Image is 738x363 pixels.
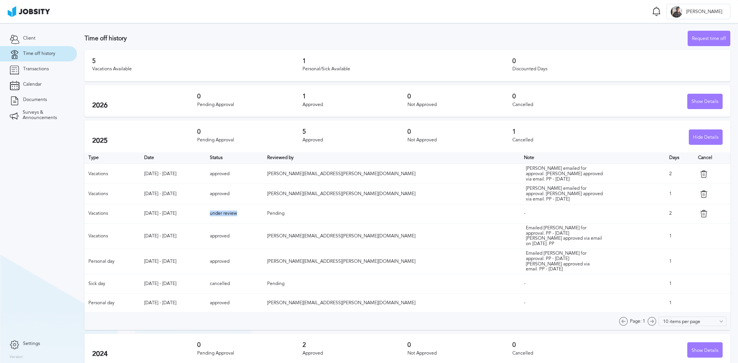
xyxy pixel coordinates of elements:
[267,233,416,239] span: [PERSON_NAME][EMAIL_ADDRESS][PERSON_NAME][DOMAIN_NAME]
[197,93,302,100] h3: 0
[665,274,695,293] td: 1
[512,341,617,348] h3: 0
[665,223,695,249] td: 1
[92,350,197,358] h2: 2024
[303,138,407,143] div: Approved
[407,351,512,356] div: Not Approved
[267,281,284,286] span: Pending
[671,6,682,18] div: E
[197,341,302,348] h3: 0
[92,66,303,72] div: Vacations Available
[23,341,40,346] span: Settings
[694,152,730,164] th: Cancel
[526,251,603,272] div: Emailed [PERSON_NAME] for approval. PP - [DATE] [PERSON_NAME] approved via email. PP - [DATE]
[687,94,723,109] button: Show Details
[140,164,206,184] td: [DATE] - [DATE]
[197,351,302,356] div: Pending Approval
[85,249,140,274] td: Personal day
[688,31,730,46] button: Request time off
[682,9,726,15] span: [PERSON_NAME]
[665,152,695,164] th: Days
[197,102,302,108] div: Pending Approval
[85,184,140,204] td: Vacations
[665,184,695,204] td: 1
[303,128,407,135] h3: 5
[85,164,140,184] td: Vacations
[303,341,407,348] h3: 2
[524,281,525,286] span: -
[407,128,512,135] h3: 0
[140,152,206,164] th: Toggle SortBy
[267,300,416,305] span: [PERSON_NAME][EMAIL_ADDRESS][PERSON_NAME][DOMAIN_NAME]
[303,66,513,72] div: Personal/Sick Available
[526,186,603,202] div: [PERSON_NAME] emailed for approval. [PERSON_NAME] approved via email. PP - [DATE]
[303,93,407,100] h3: 1
[206,249,264,274] td: approved
[407,138,512,143] div: Not Approved
[267,259,416,264] span: [PERSON_NAME][EMAIL_ADDRESS][PERSON_NAME][DOMAIN_NAME]
[197,138,302,143] div: Pending Approval
[206,293,264,313] td: approved
[206,274,264,293] td: cancelled
[140,249,206,274] td: [DATE] - [DATE]
[512,351,617,356] div: Cancelled
[23,51,55,56] span: Time off history
[688,31,730,46] div: Request time off
[512,102,617,108] div: Cancelled
[206,152,264,164] th: Toggle SortBy
[688,94,722,109] div: Show Details
[85,204,140,223] td: Vacations
[23,97,47,103] span: Documents
[85,293,140,313] td: Personal day
[407,93,512,100] h3: 0
[687,342,723,358] button: Show Details
[206,223,264,249] td: approved
[23,82,42,87] span: Calendar
[665,164,695,184] td: 2
[267,211,284,216] span: Pending
[92,137,197,145] h2: 2025
[524,211,525,216] span: -
[85,274,140,293] td: Sick day
[85,35,688,42] h3: Time off history
[512,58,723,65] h3: 0
[267,191,416,196] span: [PERSON_NAME][EMAIL_ADDRESS][PERSON_NAME][DOMAIN_NAME]
[667,4,730,19] button: E[PERSON_NAME]
[526,225,603,247] div: Emailed [PERSON_NAME] for approval. PP - [DATE] [PERSON_NAME] approved via email on [DATE]. PP
[526,166,603,182] div: [PERSON_NAME] emailed for approval. [PERSON_NAME] approved via email. PP - [DATE]
[206,164,264,184] td: approved
[303,58,513,65] h3: 1
[85,223,140,249] td: Vacations
[520,152,665,164] th: Toggle SortBy
[206,184,264,204] td: approved
[512,93,617,100] h3: 0
[303,102,407,108] div: Approved
[524,300,525,305] span: -
[665,293,695,313] td: 1
[267,171,416,176] span: [PERSON_NAME][EMAIL_ADDRESS][PERSON_NAME][DOMAIN_NAME]
[23,110,67,121] span: Surveys & Announcements
[197,128,302,135] h3: 0
[206,204,264,223] td: under review
[140,223,206,249] td: [DATE] - [DATE]
[140,274,206,293] td: [DATE] - [DATE]
[689,129,723,145] button: Hide Details
[407,341,512,348] h3: 0
[92,58,303,65] h3: 5
[512,66,723,72] div: Discounted Days
[407,102,512,108] div: Not Approved
[665,204,695,223] td: 2
[140,293,206,313] td: [DATE] - [DATE]
[263,152,520,164] th: Toggle SortBy
[512,128,617,135] h3: 1
[665,249,695,274] td: 1
[85,152,140,164] th: Type
[92,101,197,109] h2: 2026
[8,6,50,17] img: ab4bad089aa723f57921c736e9817d99.png
[10,355,24,360] label: Version:
[630,319,645,324] span: Page: 1
[140,204,206,223] td: [DATE] - [DATE]
[23,66,49,72] span: Transactions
